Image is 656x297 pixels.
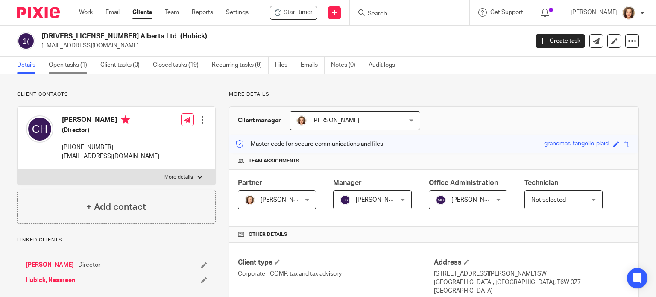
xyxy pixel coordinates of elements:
[229,91,639,98] p: More details
[436,195,446,205] img: svg%3E
[356,197,403,203] span: [PERSON_NAME]
[17,7,60,18] img: Pixie
[236,140,383,148] p: Master code for secure communications and files
[17,91,216,98] p: Client contacts
[333,179,362,186] span: Manager
[331,57,362,74] a: Notes (0)
[153,57,205,74] a: Closed tasks (19)
[26,261,74,269] a: [PERSON_NAME]
[49,57,94,74] a: Open tasks (1)
[434,278,630,287] p: [GEOGRAPHIC_DATA], [GEOGRAPHIC_DATA], T6W 0Z7
[524,179,558,186] span: Technician
[62,143,159,152] p: [PHONE_NUMBER]
[312,118,359,124] span: [PERSON_NAME]
[26,276,75,285] a: Hubick, Neasreen
[238,270,434,278] p: Corporate - COMP, tax and tax advisory
[275,57,294,74] a: Files
[165,8,179,17] a: Team
[192,8,213,17] a: Reports
[434,287,630,295] p: [GEOGRAPHIC_DATA]
[212,57,269,74] a: Recurring tasks (9)
[86,200,146,214] h4: + Add contact
[301,57,325,74] a: Emails
[284,8,313,17] span: Start timer
[296,115,307,126] img: avatar-thumb.jpg
[17,57,42,74] a: Details
[105,8,120,17] a: Email
[544,139,609,149] div: grandmas-tangello-plaid
[100,57,146,74] a: Client tasks (0)
[249,231,287,238] span: Other details
[41,32,427,41] h2: [DRIVERS_LICENSE_NUMBER] Alberta Ltd. (Hubick)
[238,258,434,267] h4: Client type
[367,10,444,18] input: Search
[490,9,523,15] span: Get Support
[62,126,159,135] h5: (Director)
[622,6,635,20] img: avatar-thumb.jpg
[270,6,317,20] div: 1484550 Alberta Ltd. (Hubick)
[79,8,93,17] a: Work
[249,158,299,165] span: Team assignments
[62,115,159,126] h4: [PERSON_NAME]
[238,116,281,125] h3: Client manager
[121,115,130,124] i: Primary
[429,179,498,186] span: Office Administration
[164,174,193,181] p: More details
[369,57,401,74] a: Audit logs
[238,179,262,186] span: Partner
[132,8,152,17] a: Clients
[531,197,566,203] span: Not selected
[571,8,618,17] p: [PERSON_NAME]
[245,195,255,205] img: avatar-thumb.jpg
[26,115,53,143] img: svg%3E
[451,197,498,203] span: [PERSON_NAME]
[340,195,350,205] img: svg%3E
[41,41,523,50] p: [EMAIL_ADDRESS][DOMAIN_NAME]
[78,261,100,269] span: Director
[261,197,307,203] span: [PERSON_NAME]
[536,34,585,48] a: Create task
[62,152,159,161] p: [EMAIL_ADDRESS][DOMAIN_NAME]
[434,258,630,267] h4: Address
[434,270,630,278] p: [STREET_ADDRESS][PERSON_NAME] SW
[226,8,249,17] a: Settings
[17,237,216,244] p: Linked clients
[17,32,35,50] img: svg%3E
